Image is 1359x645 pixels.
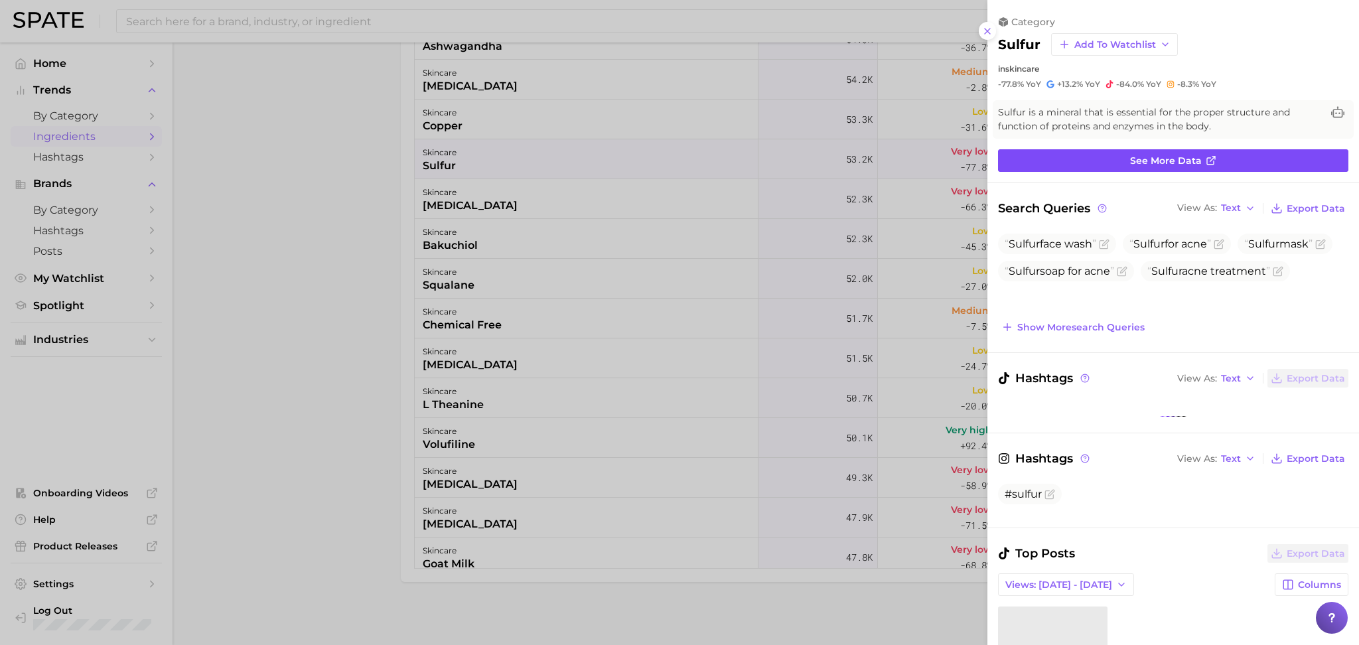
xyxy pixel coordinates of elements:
span: YoY [1026,79,1041,90]
span: Text [1221,455,1241,463]
span: -77.8% [998,79,1024,89]
span: Sulfur [1009,265,1040,277]
button: Flag as miscategorized or irrelevant [1117,266,1127,277]
span: mask [1244,238,1313,250]
span: Sulfur is a mineral that is essential for the proper structure and function of proteins and enzym... [998,106,1322,133]
button: Add to Watchlist [1051,33,1178,56]
span: See more data [1130,155,1202,167]
span: View As [1177,455,1217,463]
span: YoY [1085,79,1100,90]
span: Show more search queries [1017,322,1145,333]
span: acne treatment [1147,265,1270,277]
div: in [998,64,1348,74]
span: #sulfur [1005,488,1042,500]
a: See more data [998,149,1348,172]
button: Flag as miscategorized or irrelevant [1315,239,1326,250]
span: Text [1221,375,1241,382]
span: Sulfur [1248,238,1279,250]
button: Flag as miscategorized or irrelevant [1214,239,1224,250]
span: View As [1177,204,1217,212]
span: View As [1177,375,1217,382]
button: Export Data [1267,544,1348,563]
span: Add to Watchlist [1074,39,1156,50]
button: Views: [DATE] - [DATE] [998,573,1134,596]
span: face wash [1005,238,1096,250]
button: Columns [1275,573,1348,596]
button: Export Data [1267,449,1348,468]
button: View AsText [1174,370,1259,387]
span: -84.0% [1116,79,1144,89]
button: Export Data [1267,369,1348,388]
span: Sulfur [1009,238,1040,250]
span: Export Data [1287,373,1345,384]
h2: sulfur [998,36,1040,52]
span: Export Data [1287,548,1345,559]
span: YoY [1146,79,1161,90]
button: View AsText [1174,200,1259,217]
span: category [1011,16,1055,28]
span: YoY [1201,79,1216,90]
button: Flag as miscategorized or irrelevant [1099,239,1109,250]
button: Export Data [1267,199,1348,218]
span: Hashtags [998,449,1092,468]
span: Top Posts [998,544,1075,563]
span: -8.3% [1177,79,1199,89]
span: for acne [1129,238,1211,250]
span: +13.2% [1057,79,1083,89]
span: Columns [1298,579,1341,591]
span: Export Data [1287,203,1345,214]
span: skincare [1005,64,1039,74]
span: Sulfur [1151,265,1182,277]
button: Show moresearch queries [998,318,1148,336]
button: Flag as miscategorized or irrelevant [1273,266,1283,277]
span: Export Data [1287,453,1345,465]
button: View AsText [1174,450,1259,467]
span: soap for acne [1005,265,1114,277]
span: Sulfur [1133,238,1165,250]
span: Text [1221,204,1241,212]
span: Search Queries [998,199,1109,218]
span: Views: [DATE] - [DATE] [1005,579,1112,591]
button: Flag as miscategorized or irrelevant [1044,489,1055,500]
span: Hashtags [998,369,1092,388]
